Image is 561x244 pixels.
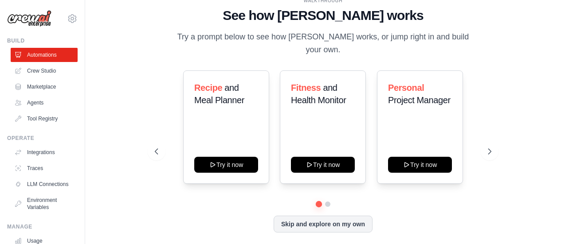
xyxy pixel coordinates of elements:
[11,48,78,62] a: Automations
[174,31,472,57] p: Try a prompt below to see how [PERSON_NAME] works, or jump right in and build your own.
[7,135,78,142] div: Operate
[7,10,51,27] img: Logo
[7,37,78,44] div: Build
[194,83,222,93] span: Recipe
[194,157,258,173] button: Try it now
[291,157,355,173] button: Try it now
[11,112,78,126] a: Tool Registry
[291,83,321,93] span: Fitness
[11,177,78,191] a: LLM Connections
[388,157,452,173] button: Try it now
[11,80,78,94] a: Marketplace
[11,96,78,110] a: Agents
[11,193,78,214] a: Environment Variables
[7,223,78,230] div: Manage
[517,201,561,244] iframe: Chat Widget
[274,216,373,232] button: Skip and explore on my own
[11,161,78,175] a: Traces
[388,83,424,93] span: Personal
[388,95,451,105] span: Project Manager
[155,8,491,23] h1: See how [PERSON_NAME] works
[11,145,78,159] a: Integrations
[11,64,78,78] a: Crew Studio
